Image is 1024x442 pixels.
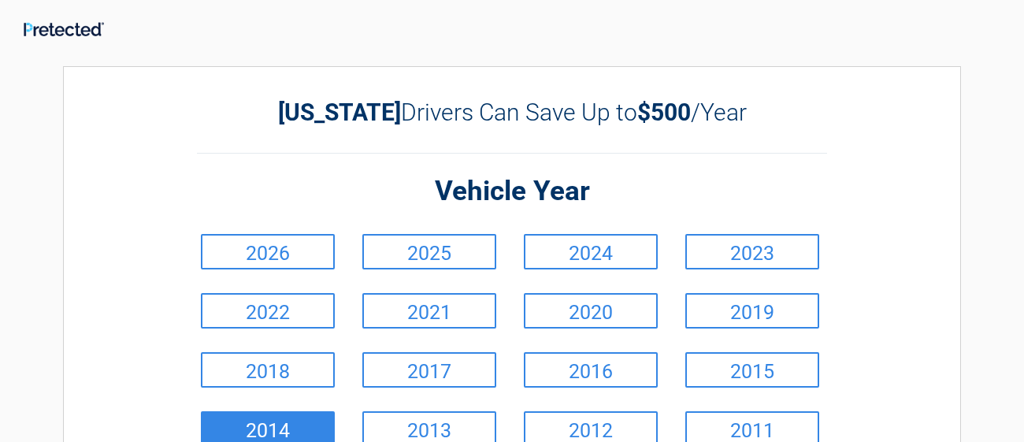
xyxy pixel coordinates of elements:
a: 2016 [524,352,658,388]
img: Main Logo [24,22,104,37]
a: 2024 [524,234,658,269]
a: 2021 [362,293,496,329]
h2: Vehicle Year [197,173,827,210]
a: 2025 [362,234,496,269]
a: 2015 [685,352,819,388]
a: 2018 [201,352,335,388]
a: 2020 [524,293,658,329]
a: 2017 [362,352,496,388]
h2: Drivers Can Save Up to /Year [197,98,827,126]
a: 2023 [685,234,819,269]
b: $500 [637,98,691,126]
a: 2019 [685,293,819,329]
a: 2022 [201,293,335,329]
a: 2026 [201,234,335,269]
b: [US_STATE] [278,98,401,126]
